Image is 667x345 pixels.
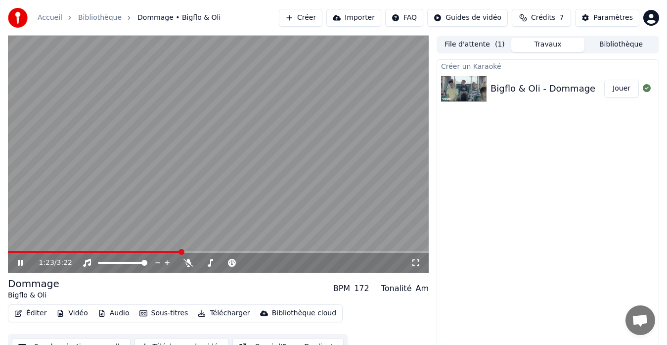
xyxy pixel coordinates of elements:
[326,9,381,27] button: Importer
[415,283,429,295] div: Am
[272,308,336,318] div: Bibliothèque cloud
[385,9,423,27] button: FAQ
[604,80,639,98] button: Jouer
[593,13,633,23] div: Paramètres
[575,9,639,27] button: Paramètres
[490,82,595,96] div: Bigflo & Oli - Dommage
[39,258,62,268] div: /
[57,258,72,268] span: 3:22
[511,38,584,52] button: Travaux
[94,306,133,320] button: Audio
[584,38,658,52] button: Bibliothèque
[531,13,555,23] span: Crédits
[438,38,511,52] button: File d'attente
[137,13,221,23] span: Dommage • Bigflo & Oli
[495,40,505,49] span: ( 1 )
[194,306,254,320] button: Télécharger
[354,283,369,295] div: 172
[78,13,122,23] a: Bibliothèque
[437,60,659,72] div: Créer un Karaoké
[38,13,62,23] a: Accueil
[52,306,91,320] button: Vidéo
[8,291,59,300] div: Bigflo & Oli
[8,8,28,28] img: youka
[10,306,50,320] button: Éditer
[625,305,655,335] div: Ouvrir le chat
[8,277,59,291] div: Dommage
[512,9,571,27] button: Crédits7
[39,258,54,268] span: 1:23
[279,9,322,27] button: Créer
[381,283,412,295] div: Tonalité
[38,13,221,23] nav: breadcrumb
[427,9,508,27] button: Guides de vidéo
[333,283,350,295] div: BPM
[135,306,192,320] button: Sous-titres
[559,13,564,23] span: 7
